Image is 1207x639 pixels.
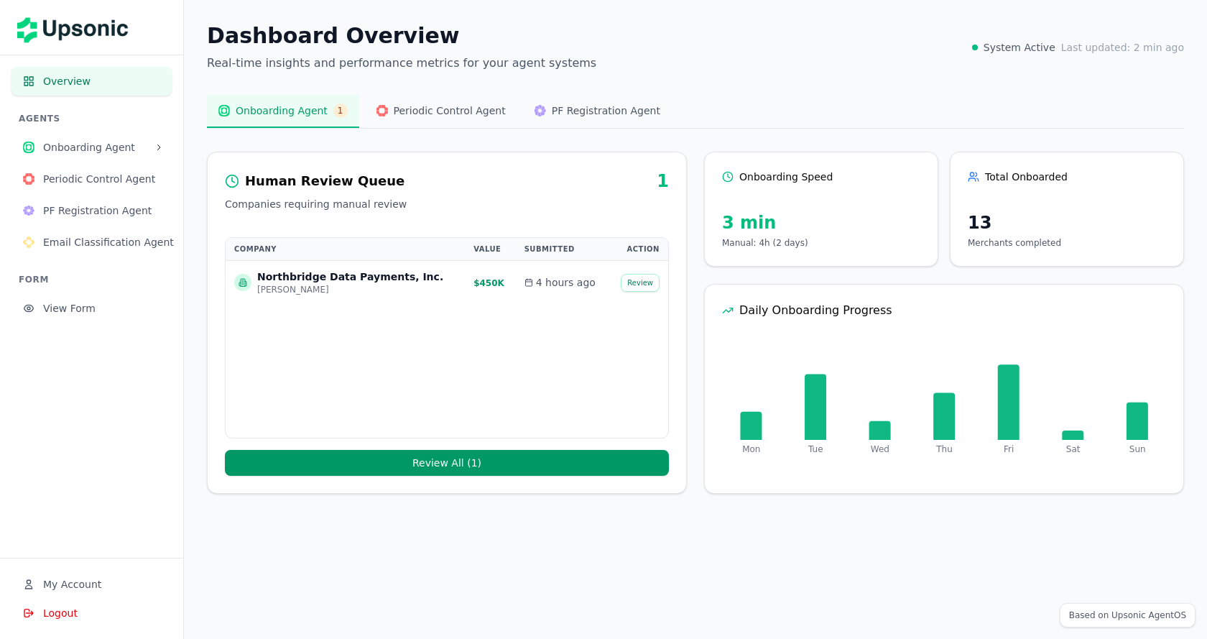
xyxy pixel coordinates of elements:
[225,450,669,476] button: Review All (1)
[226,238,465,261] th: Company
[245,171,404,191] div: Human Review Queue
[236,104,328,118] span: Onboarding Agent
[524,275,601,290] div: 4 hours ago
[365,95,517,128] button: Periodic Control AgentPeriodic Control Agent
[43,172,160,186] span: Periodic Control Agent
[11,294,172,323] button: View Form
[23,236,34,248] img: Email Classification Agent
[376,105,388,116] img: Periodic Control Agent
[333,104,348,118] span: 1
[207,23,596,49] h1: Dashboard Overview
[11,174,172,188] a: Periodic Control AgentPeriodic Control Agent
[473,278,504,288] span: $450K
[11,303,172,317] a: View Form
[657,170,669,193] div: 1
[23,205,34,216] img: PF Registration Agent
[11,570,172,599] button: My Account
[808,444,823,454] tspan: Tue
[11,76,172,90] a: Overview
[742,444,760,454] tspan: Mon
[516,238,609,261] th: Submitted
[552,104,660,118] span: PF Registration Agent
[465,238,516,261] th: Value
[11,196,172,225] button: PF Registration Agent
[968,170,1166,184] div: Total Onboarded
[43,203,160,218] span: PF Registration Agent
[11,599,172,627] button: Logout
[207,55,596,72] p: Real-time insights and performance metrics for your agent systems
[19,274,172,285] h3: FORM
[968,237,1166,249] p: Merchants completed
[257,270,443,284] div: Northbridge Data Payments, Inc.
[394,104,506,118] span: Periodic Control Agent
[1129,444,1146,454] tspan: Sun
[257,284,443,295] div: [PERSON_NAME]
[871,444,889,454] tspan: Wed
[19,113,172,124] h3: AGENTS
[722,302,1166,319] div: Daily Onboarding Progress
[523,95,672,128] button: PF Registration AgentPF Registration Agent
[43,606,78,620] span: Logout
[535,105,546,116] img: PF Registration Agent
[11,67,172,96] button: Overview
[968,211,1166,234] div: 13
[1066,444,1081,454] tspan: Sat
[621,274,660,292] button: Review
[722,170,920,184] div: Onboarding Speed
[11,228,172,257] button: Email Classification Agent
[11,206,172,219] a: PF Registration AgentPF Registration Agent
[11,237,172,251] a: Email Classification AgentEmail Classification Agent
[23,173,34,185] img: Periodic Control Agent
[23,142,34,153] img: Onboarding Agent
[11,579,172,593] a: My Account
[43,301,160,316] span: View Form
[17,7,138,47] img: Upsonic
[43,74,160,88] span: Overview
[609,238,668,261] th: Action
[1004,444,1014,454] tspan: Fri
[722,211,920,234] div: 3 min
[1061,40,1184,55] span: Last updated: 2 min ago
[11,133,172,162] button: Onboarding Agent
[207,95,359,128] button: Onboarding AgentOnboarding Agent1
[43,140,149,155] span: Onboarding Agent
[225,197,669,211] p: Companies requiring manual review
[11,165,172,193] button: Periodic Control Agent
[984,40,1055,55] span: System Active
[43,577,101,592] span: My Account
[43,235,174,249] span: Email Classification Agent
[935,444,953,454] tspan: Thu
[722,237,920,249] p: Manual: 4h (2 days)
[218,105,230,116] img: Onboarding Agent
